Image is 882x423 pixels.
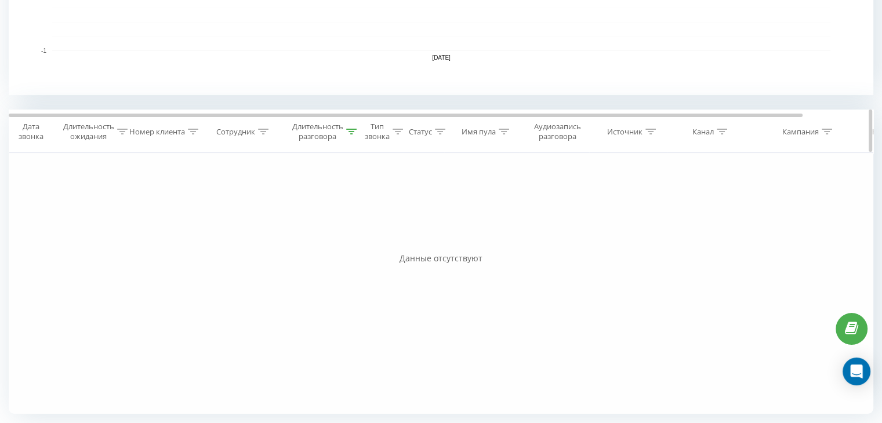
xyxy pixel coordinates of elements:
[216,127,255,137] div: Сотрудник
[607,127,643,137] div: Источник
[692,127,714,137] div: Канал
[9,253,873,264] div: Данные отсутствуют
[9,122,52,141] div: Дата звонка
[432,54,451,61] text: [DATE]
[409,127,432,137] div: Статус
[843,358,870,385] div: Open Intercom Messenger
[129,127,185,137] div: Номер клиента
[782,127,819,137] div: Кампания
[41,48,46,54] text: -1
[462,127,496,137] div: Имя пула
[292,122,343,141] div: Длительность разговора
[63,122,114,141] div: Длительность ожидания
[529,122,586,141] div: Аудиозапись разговора
[365,122,390,141] div: Тип звонка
